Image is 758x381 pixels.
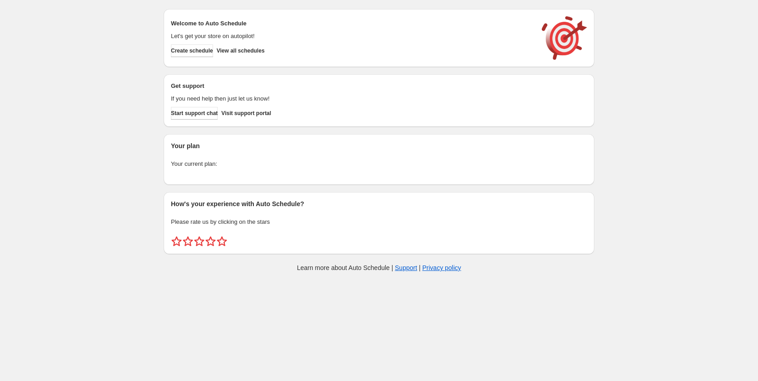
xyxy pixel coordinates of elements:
h2: How's your experience with Auto Schedule? [171,199,587,208]
p: Learn more about Auto Schedule | | [297,263,461,272]
h2: Your plan [171,141,587,150]
p: Your current plan: [171,159,587,169]
span: View all schedules [217,47,265,54]
p: Let's get your store on autopilot! [171,32,533,41]
h2: Welcome to Auto Schedule [171,19,533,28]
button: View all schedules [217,44,265,57]
span: Create schedule [171,47,213,54]
p: If you need help then just let us know! [171,94,533,103]
a: Support [395,264,417,271]
h2: Get support [171,82,533,91]
p: Please rate us by clicking on the stars [171,217,587,227]
a: Visit support portal [221,107,271,120]
a: Privacy policy [423,264,462,271]
button: Create schedule [171,44,213,57]
a: Start support chat [171,107,218,120]
span: Visit support portal [221,110,271,117]
span: Start support chat [171,110,218,117]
